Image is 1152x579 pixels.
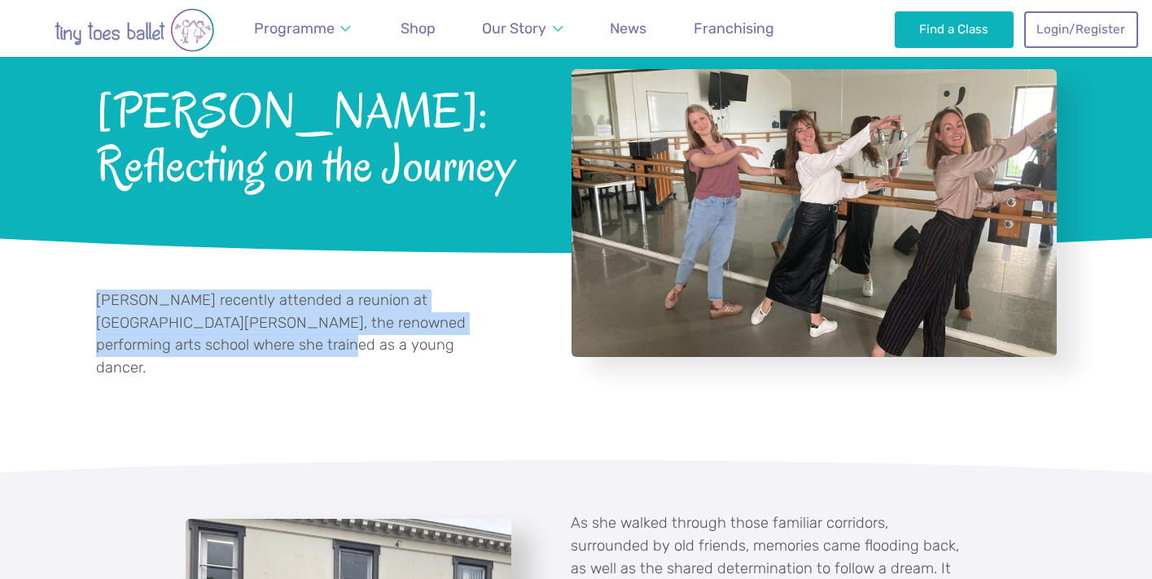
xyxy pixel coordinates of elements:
a: Find a Class [895,11,1014,47]
a: Our Story [475,11,571,47]
span: Programme [254,20,335,37]
span: Our Story [482,20,546,37]
img: tiny toes ballet [20,8,248,52]
a: Franchising [686,11,782,47]
a: News [602,11,654,47]
a: Programme [247,11,359,47]
span: [PERSON_NAME]: Reflecting on the Journey [96,81,528,192]
p: [PERSON_NAME] recently attended a reunion at [GEOGRAPHIC_DATA][PERSON_NAME], the renowned perform... [96,289,500,379]
a: Shop [393,11,443,47]
a: Login/Register [1024,11,1138,47]
span: News [610,20,646,37]
span: Shop [401,20,436,37]
span: Franchising [694,20,774,37]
